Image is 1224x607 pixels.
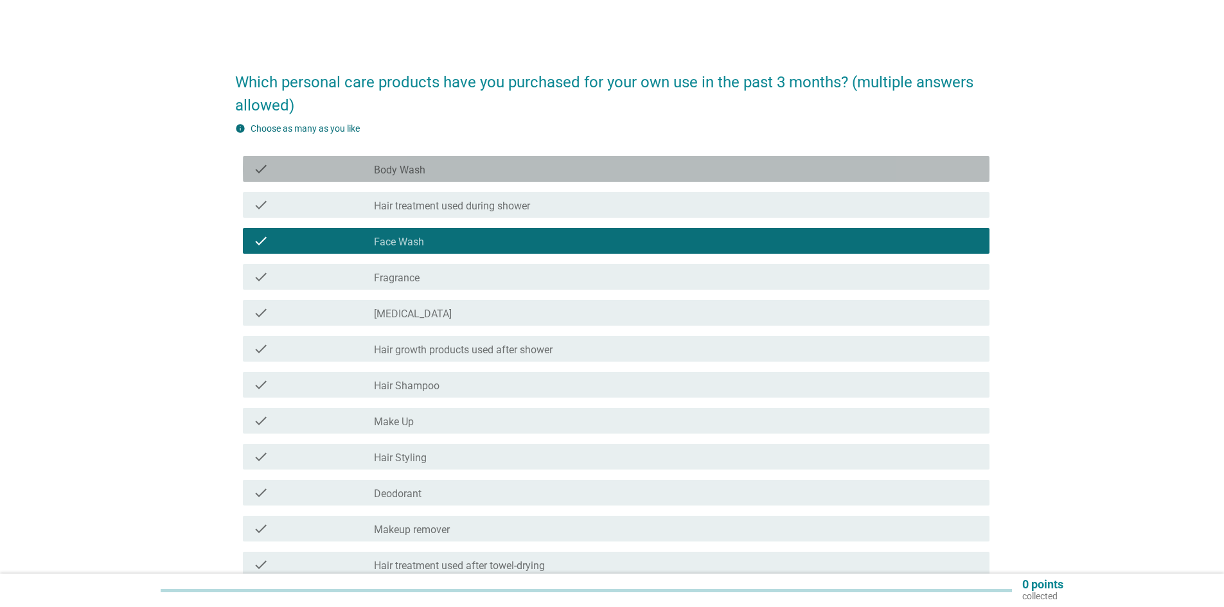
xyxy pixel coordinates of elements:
label: [MEDICAL_DATA] [374,308,452,321]
i: info [235,123,245,134]
i: check [253,449,269,464]
label: Choose as many as you like [251,123,360,134]
label: Hair growth products used after shower [374,344,553,356]
i: check [253,233,269,249]
p: 0 points [1022,579,1063,590]
label: Hair Shampoo [374,380,439,392]
label: Hair treatment used during shower [374,200,530,213]
label: Hair treatment used after towel-drying [374,559,545,572]
i: check [253,197,269,213]
label: Fragrance [374,272,420,285]
label: Face Wash [374,236,424,249]
i: check [253,377,269,392]
label: Hair Styling [374,452,427,464]
i: check [253,557,269,572]
h2: Which personal care products have you purchased for your own use in the past 3 months? (multiple ... [235,58,989,117]
i: check [253,305,269,321]
i: check [253,485,269,500]
i: check [253,269,269,285]
i: check [253,341,269,356]
label: Make Up [374,416,414,428]
label: Makeup remover [374,523,450,536]
label: Deodorant [374,488,421,500]
p: collected [1022,590,1063,602]
i: check [253,413,269,428]
i: check [253,521,269,536]
label: Body Wash [374,164,425,177]
i: check [253,161,269,177]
